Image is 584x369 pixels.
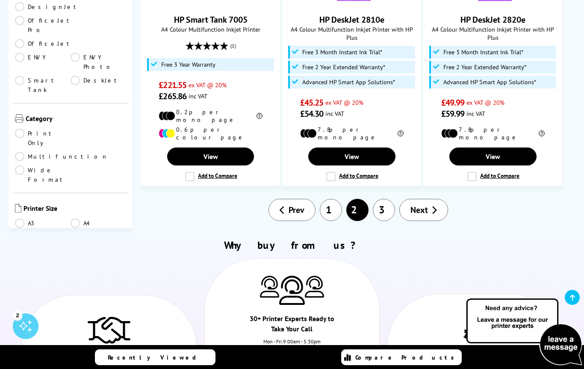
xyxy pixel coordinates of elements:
[71,53,126,71] a: ENVY Photo
[300,97,324,108] span: £45.25
[71,218,126,228] a: A4
[15,129,71,148] a: Print Only
[443,79,536,86] span: Advanced HP Smart App Solutions*
[15,204,21,213] img: Printer Size
[308,148,395,165] a: View
[355,354,459,361] span: Compare Products
[15,218,71,228] a: A3
[146,25,275,33] span: A4 Colour Multifunction Inkjet Printer
[305,276,324,298] img: Printer Experts
[320,199,342,221] a: 1
[185,172,237,181] label: Add to Compare
[464,297,584,367] img: Open Live Chat window
[189,81,227,89] span: ex VAT @ 20%
[289,204,304,215] span: Prev
[260,276,279,298] img: Printer Experts
[95,349,215,365] a: Recently Viewed
[15,152,108,161] a: Multifunction
[325,109,344,118] span: inc VAT
[302,79,395,86] span: Advanced HP Smart App Solutions*
[325,98,363,106] span: ex VAT @ 20%
[466,98,504,106] span: ex VAT @ 20%
[443,64,526,71] span: Free 2 Year Extended Warranty*
[373,199,395,221] a: 3
[410,204,428,215] span: Next
[443,49,523,56] span: Free 3 Month Instant Ink Trial*
[24,204,126,214] span: Printer Size
[159,80,186,91] span: £221.55
[441,108,465,119] span: £59.99
[449,148,537,165] a: View
[460,14,525,25] a: HP DeskJet 2820e
[319,14,384,25] a: HP DeskJet 2810e
[15,114,24,123] img: Category
[26,114,126,124] span: Category
[15,165,71,184] a: Wide Format
[441,97,465,108] span: £49.99
[300,126,404,141] li: 7.8p per mono page
[167,148,254,165] a: View
[159,126,262,141] li: 0.6p per colour page
[300,108,324,119] span: £54.30
[15,2,80,12] a: DesignJet
[341,349,462,365] a: Compare Products
[18,239,566,252] h2: Why buy from us?
[13,310,22,320] div: 2
[71,76,126,94] a: DeskJet
[205,338,380,353] div: Mon - Fri 9:00am - 5.30pm
[326,172,378,181] label: Add to Compare
[287,25,416,41] span: A4 Colour Multifunction Inkjet Printer with HP Plus
[268,199,316,221] a: Prev
[88,313,130,347] img: Trusted Service
[399,199,448,221] a: Next
[463,306,487,345] img: UK tax payer
[441,126,545,141] li: 7.8p per mono page
[279,276,305,305] img: Printer Experts
[174,14,248,25] a: HP Smart Tank 7005
[15,16,73,35] a: OfficeJet Pro
[189,92,207,100] span: inc VAT
[15,39,73,48] a: OfficeJet
[302,49,382,56] span: Free 3 Month Instant Ink Trial*
[159,91,186,102] span: £265.86
[230,38,236,54] span: (1)
[161,61,215,68] span: Free 3 Year Warranty
[248,313,336,338] div: 30+ Printer Experts Ready to Take Your Call
[159,108,262,124] li: 0.2p per mono page
[428,25,557,41] span: A4 Colour Multifunction Inkjet Printer with HP Plus
[466,109,485,118] span: inc VAT
[467,172,519,181] label: Add to Compare
[15,53,71,71] a: ENVY
[302,64,385,71] span: Free 2 Year Extended Warranty*
[108,354,205,361] span: Recently Viewed
[15,76,71,94] a: Smart Tank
